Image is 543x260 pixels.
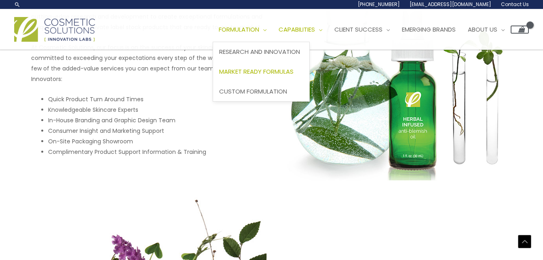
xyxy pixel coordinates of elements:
img: Cosmetic Solutions Logo [14,17,95,42]
span: Research and Innovation [219,47,300,56]
li: Consumer Insight and Marketing Support [48,126,267,136]
span: Custom Formulation [219,87,287,96]
a: Search icon link [14,1,21,8]
a: Capabilities [273,17,328,42]
a: Client Success [328,17,396,42]
li: Quick Product Turn Around Times [48,94,267,104]
a: About Us [462,17,511,42]
a: Custom Formulation [213,81,309,101]
span: [PHONE_NUMBER] [358,1,400,8]
a: View Shopping Cart, empty [511,26,529,34]
span: About Us [468,25,497,34]
span: Market Ready Formulas [219,67,294,76]
span: Contact Us [501,1,529,8]
li: In-House Branding and Graphic Design Team [48,115,267,126]
p: At Cosmetic Solutions, our focus is on the success of your skincare line, and we are committed to... [31,42,267,84]
a: Market Ready Formulas [213,62,309,82]
li: On-Site Packaging Showroom [48,136,267,147]
a: Research and Innovation [213,42,309,62]
li: Knowledgeable Skincare Experts [48,104,267,115]
span: Client Success [334,25,382,34]
span: Formulation [219,25,259,34]
span: Capabilities [279,25,315,34]
li: Complimentary Product Support Information & Training [48,147,267,157]
nav: Site Navigation [207,17,529,42]
a: Formulation [213,17,273,42]
span: [EMAIL_ADDRESS][DOMAIN_NAME] [410,1,491,8]
a: Emerging Brands [396,17,462,42]
span: Emerging Brands [402,25,456,34]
